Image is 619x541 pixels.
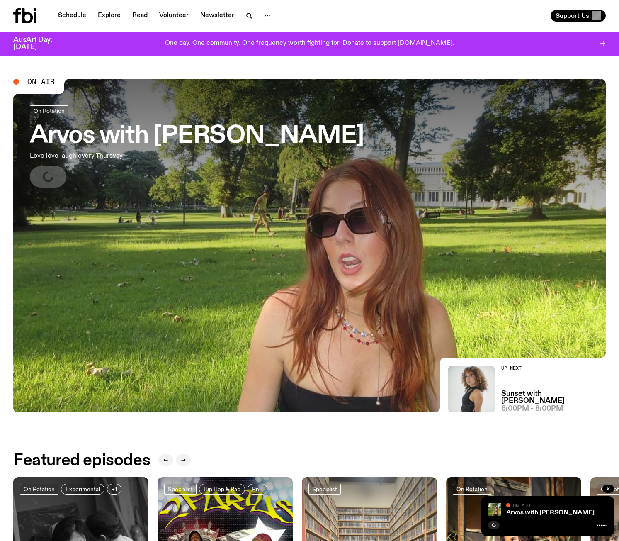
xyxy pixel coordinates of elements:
[164,484,197,495] a: Specialist
[30,151,242,161] p: Love love laugh every Thursyay
[488,503,501,516] img: Lizzie Bowles is sitting in a bright green field of grass, with dark sunglasses and a black top. ...
[30,124,364,148] h3: Arvos with [PERSON_NAME]
[501,405,563,412] span: 6:00pm - 8:00pm
[204,486,240,492] span: Hip Hop & Rap
[312,486,337,492] span: Specialist
[13,453,150,468] h2: Featured episodes
[168,486,193,492] span: Specialist
[53,10,91,22] a: Schedule
[501,390,606,405] a: Sunset with [PERSON_NAME]
[66,486,100,492] span: Experimental
[127,10,153,22] a: Read
[501,366,606,370] h2: Up Next
[13,79,606,412] a: Lizzie Bowles is sitting in a bright green field of grass, with dark sunglasses and a black top. ...
[506,509,595,516] a: Arvos with [PERSON_NAME]
[30,105,364,188] a: Arvos with [PERSON_NAME]Love love laugh every Thursyay
[93,10,126,22] a: Explore
[252,486,263,492] span: RnB
[199,484,245,495] a: Hip Hop & Rap
[248,484,267,495] a: RnB
[34,108,65,114] span: On Rotation
[456,486,488,492] span: On Rotation
[154,10,194,22] a: Volunteer
[30,105,68,116] a: On Rotation
[551,10,606,22] button: Support Us
[27,78,55,85] span: On Air
[195,10,239,22] a: Newsletter
[448,366,495,412] img: Tangela looks past her left shoulder into the camera with an inquisitive look. She is wearing a s...
[112,486,117,492] span: +1
[308,484,341,495] a: Specialist
[61,484,104,495] a: Experimental
[13,37,66,51] h3: AusArt Day: [DATE]
[165,40,454,47] p: One day. One community. One frequency worth fighting for. Donate to support [DOMAIN_NAME].
[107,484,121,495] button: +1
[20,484,58,495] a: On Rotation
[513,502,530,508] span: On Air
[453,484,491,495] a: On Rotation
[556,12,589,19] span: Support Us
[24,486,55,492] span: On Rotation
